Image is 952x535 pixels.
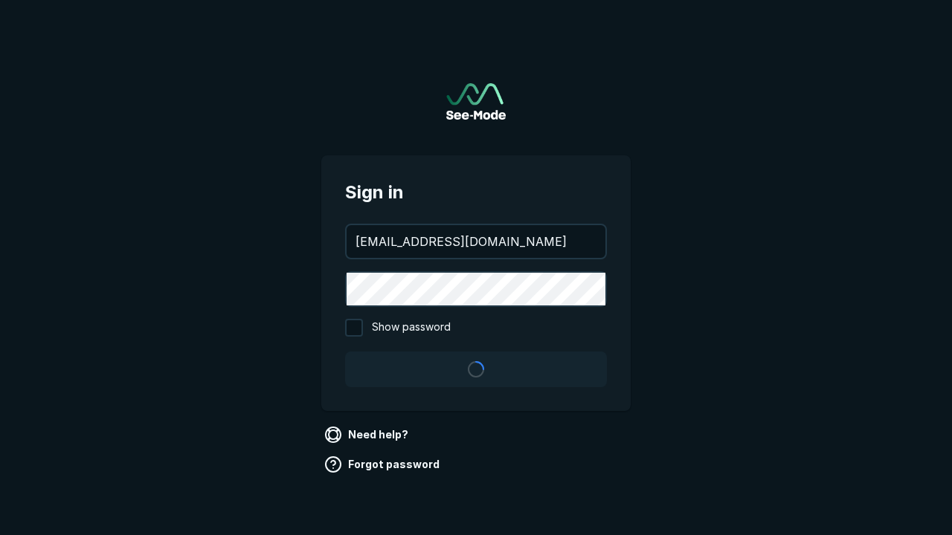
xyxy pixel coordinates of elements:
input: your@email.com [347,225,605,258]
img: See-Mode Logo [446,83,506,120]
a: Need help? [321,423,414,447]
a: Go to sign in [446,83,506,120]
span: Show password [372,319,451,337]
a: Forgot password [321,453,446,476]
span: Sign in [345,179,607,206]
